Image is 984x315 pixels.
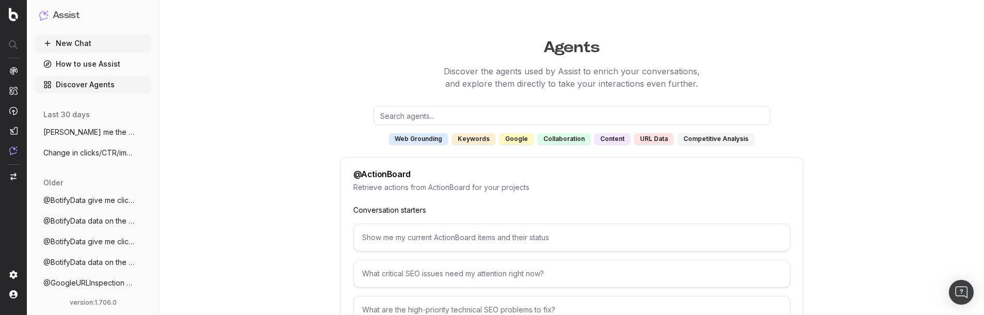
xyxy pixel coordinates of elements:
[353,182,790,193] p: Retrieve actions from ActionBoard for your projects
[10,173,17,180] img: Switch project
[9,271,18,279] img: Setting
[39,8,147,23] button: Assist
[538,133,590,145] div: collaboration
[35,275,151,291] button: @GoogleURLInspection [URL]
[53,8,80,23] h1: Assist
[43,216,134,226] span: @BotifyData data on the clicks and impre
[35,233,151,250] button: @BotifyData give me click by day last se
[43,278,134,288] span: @GoogleURLInspection [URL]
[9,106,18,115] img: Activation
[499,133,534,145] div: google
[35,124,151,140] button: [PERSON_NAME] me the clicks for tghe last 3 days
[353,205,790,215] p: Conversation starters
[9,67,18,75] img: Analytics
[678,133,754,145] div: competitive analysis
[373,106,770,125] input: Search agents...
[39,298,147,307] div: version: 1.706.0
[35,35,151,52] button: New Chat
[35,254,151,271] button: @BotifyData data on the clicks and impre
[43,257,134,267] span: @BotifyData data on the clicks and impre
[353,224,790,251] div: Show me my current ActionBoard items and their status
[634,133,674,145] div: URL data
[9,86,18,95] img: Intelligence
[43,195,134,206] span: @BotifyData give me click by url last se
[353,260,790,288] div: What critical SEO issues need my attention right now?
[353,170,411,178] div: @ ActionBoard
[35,76,151,93] a: Discover Agents
[35,213,151,229] button: @BotifyData data on the clicks and impre
[175,65,969,90] p: Discover the agents used by Assist to enrich your conversations, and explore them directly to tak...
[43,237,134,247] span: @BotifyData give me click by day last se
[949,280,974,305] div: Open Intercom Messenger
[9,8,18,21] img: Botify logo
[9,127,18,135] img: Studio
[452,133,495,145] div: keywords
[35,56,151,72] a: How to use Assist
[595,133,630,145] div: content
[9,146,18,155] img: Assist
[43,148,134,158] span: Change in clicks/CTR/impressions over la
[43,109,90,120] span: last 30 days
[9,290,18,298] img: My account
[43,178,63,188] span: older
[35,192,151,209] button: @BotifyData give me click by url last se
[43,127,134,137] span: [PERSON_NAME] me the clicks for tghe last 3 days
[39,10,49,20] img: Assist
[35,145,151,161] button: Change in clicks/CTR/impressions over la
[389,133,448,145] div: web grounding
[175,33,969,57] h1: Agents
